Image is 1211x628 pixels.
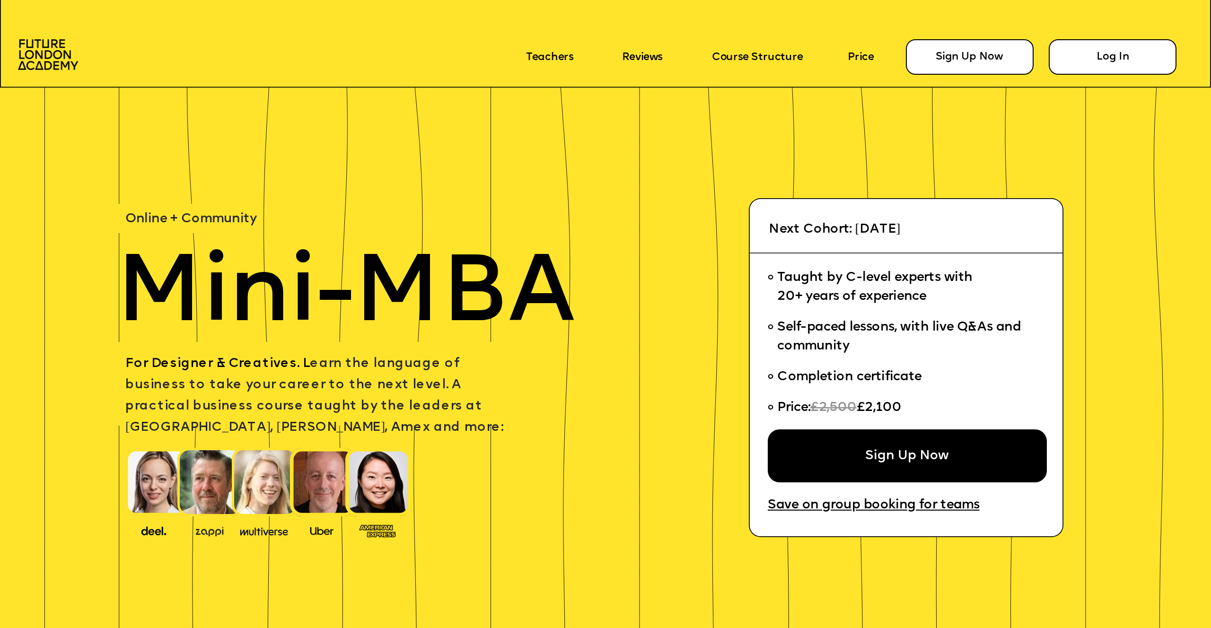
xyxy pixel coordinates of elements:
span: Price: [777,401,810,414]
a: Reviews [622,52,662,63]
span: Taught by C-level experts with 20+ years of experience [777,271,973,303]
img: image-aac980e9-41de-4c2d-a048-f29dd30a0068.png [18,39,79,70]
span: Next Cohort: [DATE] [769,223,900,236]
span: Completion certificate [777,370,921,384]
span: Self-paced lessons, with live Q&As and community [777,321,1025,353]
span: For Designer & Creatives. L [125,358,310,371]
span: £2,100 [856,401,901,414]
a: Save on group booking for teams [768,499,980,513]
span: Online + Community [125,213,257,226]
span: earn the language of business to take your career to the next level. A practical business course ... [125,358,503,435]
span: Mini-MBA [116,249,575,344]
span: £2,500 [810,401,857,414]
a: Price [848,52,874,63]
a: Course Structure [712,52,803,63]
a: Teachers [526,52,573,63]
